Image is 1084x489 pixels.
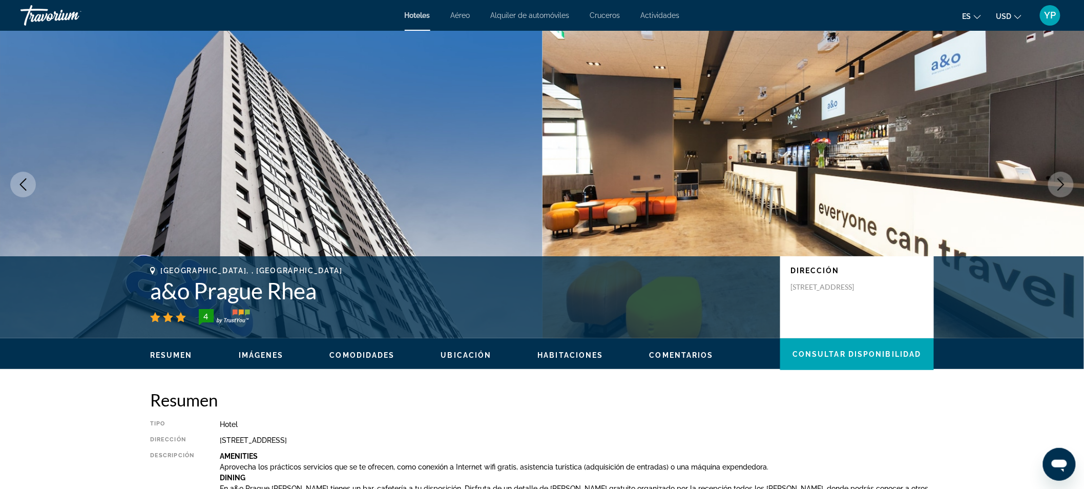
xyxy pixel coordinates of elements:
[150,351,193,360] button: Resumen
[150,420,194,429] div: Tipo
[451,11,470,19] a: Aéreo
[405,11,430,19] a: Hoteles
[330,351,395,360] button: Comodidades
[996,9,1022,24] button: Change currency
[996,12,1012,21] span: USD
[491,11,570,19] a: Alquiler de automóviles
[10,172,36,197] button: Previous image
[1037,5,1064,26] button: User Menu
[793,350,921,358] span: Consultar disponibilidad
[641,11,680,19] a: Actividades
[1048,172,1074,197] button: Next image
[590,11,620,19] a: Cruceros
[963,12,971,21] span: es
[150,436,194,444] div: Dirección
[220,474,245,482] b: Dining
[239,351,284,359] span: Imágenes
[650,351,714,360] button: Comentarios
[330,351,395,359] span: Comodidades
[160,267,343,275] span: [GEOGRAPHIC_DATA], , [GEOGRAPHIC_DATA]
[150,277,770,304] h1: a&o Prague Rhea
[441,351,492,359] span: Ubicación
[963,9,981,24] button: Change language
[220,452,258,460] b: Amenities
[780,338,934,370] button: Consultar disponibilidad
[790,267,924,275] p: Dirección
[239,351,284,360] button: Imágenes
[220,420,934,429] div: Hotel
[650,351,714,359] span: Comentarios
[538,351,603,359] span: Habitaciones
[199,309,250,325] img: trustyou-badge-hor.svg
[441,351,492,360] button: Ubicación
[538,351,603,360] button: Habitaciones
[150,351,193,359] span: Resumen
[1043,448,1076,481] iframe: Botón para iniciar la ventana de mensajería
[220,436,934,444] div: [STREET_ADDRESS]
[1045,10,1056,21] span: YP
[150,390,934,410] h2: Resumen
[196,310,216,322] div: 4
[20,2,123,29] a: Travorium
[790,282,872,292] p: [STREET_ADDRESS]
[220,463,934,471] p: Aprovecha los prácticos servicios que se te ofrecen, como conexión a Internet wifi gratis, asiste...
